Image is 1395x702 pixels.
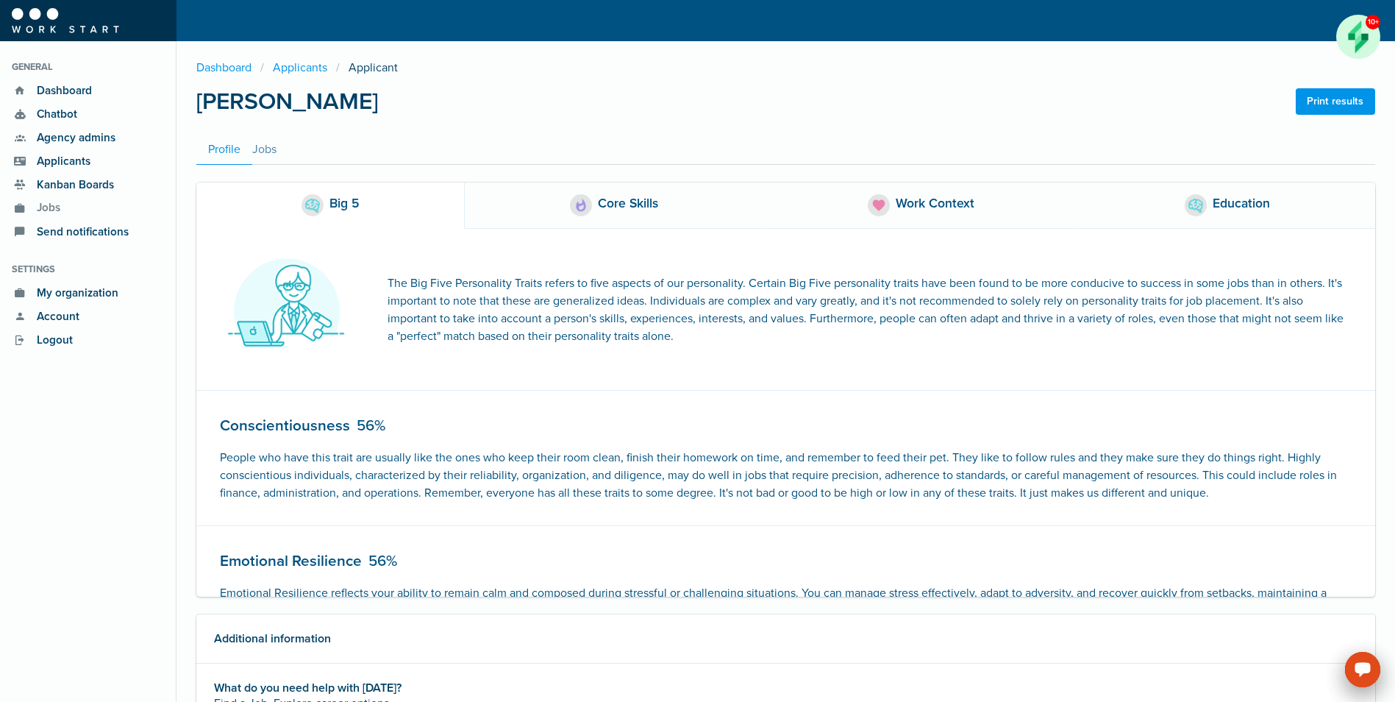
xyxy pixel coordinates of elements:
[598,194,658,216] div: Core Skills
[329,194,360,216] div: Big 5
[220,252,352,366] img: Big 5
[574,198,588,213] img: Core Skills
[220,584,1352,655] p: Emotional Resilience reflects your ability to remain calm and composed during stressful or challe...
[29,308,79,325] span: Account
[29,285,118,302] span: My organization
[12,305,164,328] a: Account
[12,173,164,196] a: Kanban Boards
[1188,199,1203,213] img: Education
[264,59,336,77] a: Applicants
[357,416,385,435] span: 56%
[1366,15,1380,29] div: 10+
[12,149,164,173] a: Applicants
[196,59,260,77] a: Dashboard
[29,224,129,241] span: Send notifications
[214,632,1357,645] h2: Additional information
[305,199,320,213] img: Big 5
[12,263,164,277] p: Settings
[214,681,1357,695] h3: What do you need help with [DATE]?
[196,88,378,115] h1: [PERSON_NAME]
[871,198,886,213] img: Work Context
[29,199,60,217] span: Jobs
[220,449,1352,502] p: People who have this trait are usually like the ones who keep their room clean, finish their home...
[1296,88,1375,115] a: Print results
[12,196,164,220] a: Jobs
[368,552,397,570] span: 56%
[29,332,73,349] span: Logout
[29,130,115,146] span: Agency admins
[12,126,164,149] a: Agency admins
[12,8,119,33] img: WorkStart logo
[12,102,164,126] a: Chatbot
[29,177,114,194] span: Kanban Boards
[12,220,164,244] a: Send notifications
[388,274,1352,345] p: The Big Five Personality Traits refers to five aspects of our personality. Certain Big Five perso...
[12,60,164,74] p: General
[220,416,350,435] span: Conscientiousness
[29,153,90,170] span: Applicants
[196,135,252,165] a: Profile
[29,106,77,123] span: Chatbot
[12,281,164,305] a: My organization
[896,194,974,216] div: Work Context
[12,328,164,352] a: Logout
[29,82,92,99] span: Dashboard
[252,141,276,158] div: Jobs
[12,79,164,102] a: Dashboard
[1213,194,1270,216] div: Education
[220,552,362,570] span: Emotional Resilience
